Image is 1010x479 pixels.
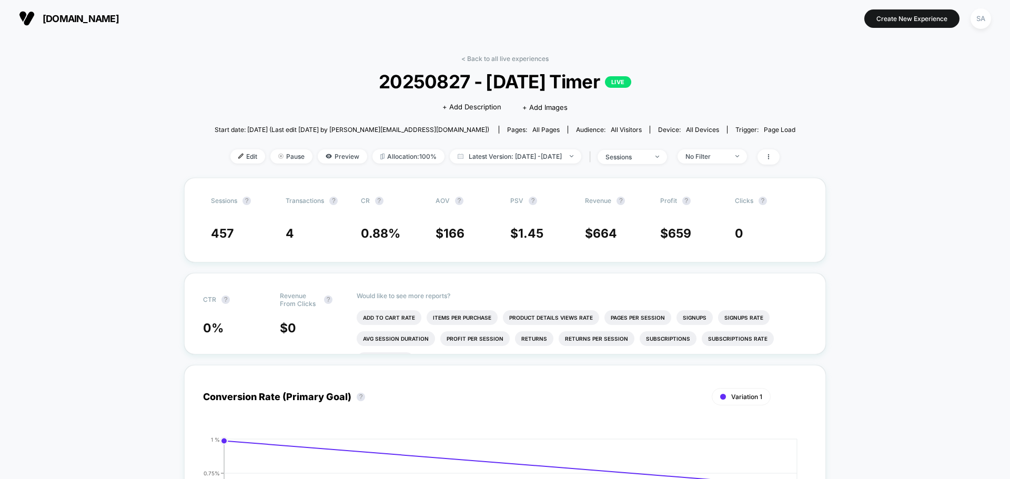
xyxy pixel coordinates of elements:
[357,310,421,325] li: Add To Cart Rate
[605,153,648,161] div: sessions
[329,197,338,205] button: ?
[640,331,696,346] li: Subscriptions
[211,436,220,442] tspan: 1 %
[510,226,543,241] span: $
[686,126,719,134] span: all devices
[587,149,598,165] span: |
[318,149,367,164] span: Preview
[718,310,770,325] li: Signups Rate
[458,154,463,159] img: calendar
[759,197,767,205] button: ?
[203,321,224,335] span: 0 %
[204,470,220,476] tspan: 0.75%
[605,76,631,88] p: LIVE
[221,295,230,304] button: ?
[443,226,464,241] span: 166
[518,226,543,241] span: 1.45
[532,126,560,134] span: all pages
[211,197,237,205] span: Sessions
[864,9,959,28] button: Create New Experience
[650,126,727,134] span: Device:
[19,11,35,26] img: Visually logo
[682,197,691,205] button: ?
[324,295,332,304] button: ?
[230,149,265,164] span: Edit
[735,126,795,134] div: Trigger:
[286,226,294,241] span: 4
[436,197,450,205] span: AOV
[243,197,251,205] button: ?
[735,226,743,241] span: 0
[278,154,284,159] img: end
[585,197,611,205] span: Revenue
[455,197,463,205] button: ?
[611,126,642,134] span: All Visitors
[604,310,671,325] li: Pages Per Session
[380,154,385,159] img: rebalance
[286,197,324,205] span: Transactions
[570,155,573,157] img: end
[735,155,739,157] img: end
[440,331,510,346] li: Profit Per Session
[731,393,762,401] span: Variation 1
[576,126,642,134] div: Audience:
[507,126,560,134] div: Pages:
[676,310,713,325] li: Signups
[764,126,795,134] span: Page Load
[503,310,599,325] li: Product Details Views Rate
[735,197,753,205] span: Clicks
[660,197,677,205] span: Profit
[288,321,296,335] span: 0
[593,226,617,241] span: 664
[361,197,370,205] span: CR
[617,197,625,205] button: ?
[215,126,489,134] span: Start date: [DATE] (Last edit [DATE] by [PERSON_NAME][EMAIL_ADDRESS][DOMAIN_NAME])
[16,10,122,27] button: [DOMAIN_NAME]
[357,292,807,300] p: Would like to see more reports?
[585,226,617,241] span: $
[450,149,581,164] span: Latest Version: [DATE] - [DATE]
[522,103,568,111] span: + Add Images
[357,393,365,401] button: ?
[461,55,549,63] a: < Back to all live experiences
[357,331,435,346] li: Avg Session Duration
[270,149,312,164] span: Pause
[43,13,119,24] span: [DOMAIN_NAME]
[510,197,523,205] span: PSV
[203,295,216,303] span: CTR
[375,197,383,205] button: ?
[372,149,445,164] span: Allocation: 100%
[515,331,553,346] li: Returns
[655,156,659,158] img: end
[244,70,766,93] span: 20250827 - [DATE] Timer
[280,321,296,335] span: $
[357,352,414,367] li: Checkout Rate
[967,8,994,29] button: SA
[238,154,244,159] img: edit
[529,197,537,205] button: ?
[685,152,728,160] div: No Filter
[971,8,991,29] div: SA
[361,226,400,241] span: 0.88 %
[702,331,774,346] li: Subscriptions Rate
[559,331,634,346] li: Returns Per Session
[660,226,691,241] span: $
[280,292,319,308] span: Revenue From Clicks
[668,226,691,241] span: 659
[442,102,501,113] span: + Add Description
[211,226,234,241] span: 457
[436,226,464,241] span: $
[427,310,498,325] li: Items Per Purchase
